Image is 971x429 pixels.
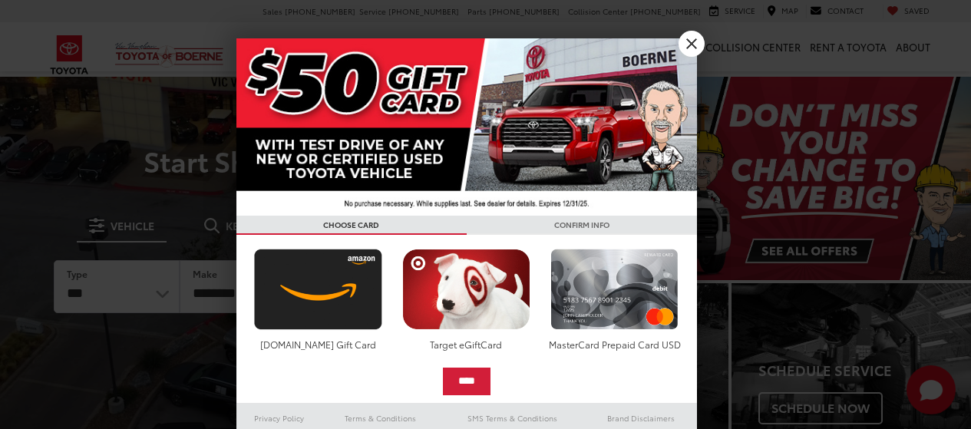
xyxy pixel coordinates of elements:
[467,216,697,235] h3: CONFIRM INFO
[322,409,439,427] a: Terms & Conditions
[547,249,682,330] img: mastercard.png
[250,338,386,351] div: [DOMAIN_NAME] Gift Card
[236,409,322,427] a: Privacy Policy
[585,409,697,427] a: Brand Disclaimers
[250,249,386,330] img: amazoncard.png
[398,338,534,351] div: Target eGiftCard
[547,338,682,351] div: MasterCard Prepaid Card USD
[398,249,534,330] img: targetcard.png
[236,216,467,235] h3: CHOOSE CARD
[440,409,585,427] a: SMS Terms & Conditions
[236,38,697,216] img: 42635_top_851395.jpg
